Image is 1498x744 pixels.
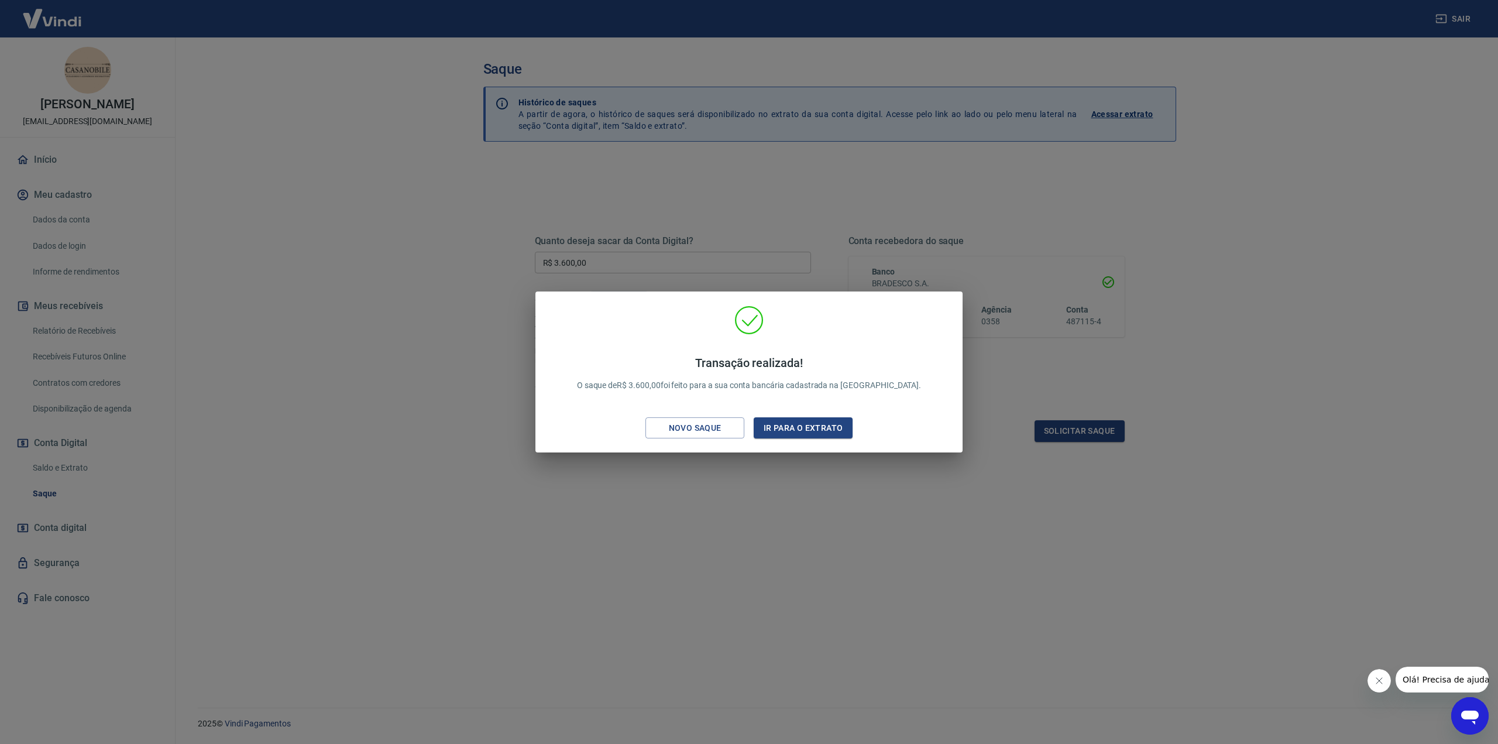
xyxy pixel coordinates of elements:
span: Olá! Precisa de ajuda? [7,8,98,18]
h4: Transação realizada! [577,356,922,370]
button: Novo saque [645,417,744,439]
iframe: Button to launch messaging window [1451,697,1489,735]
iframe: Message from company [1396,667,1489,692]
p: O saque de R$ 3.600,00 foi feito para a sua conta bancária cadastrada na [GEOGRAPHIC_DATA]. [577,356,922,392]
button: Ir para o extrato [754,417,853,439]
iframe: Close message [1368,669,1391,692]
div: Novo saque [655,421,736,436]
